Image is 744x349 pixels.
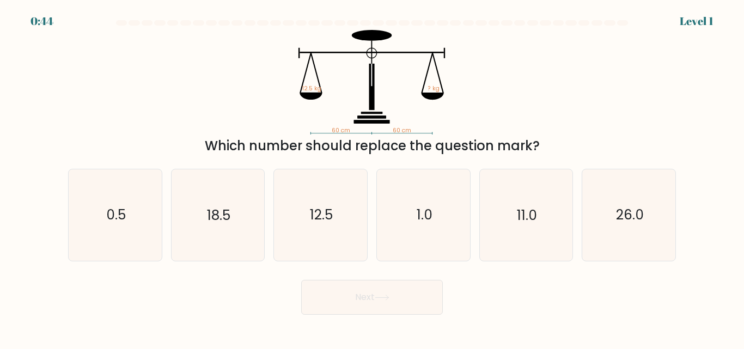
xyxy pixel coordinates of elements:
text: 12.5 [310,206,333,225]
button: Next [301,280,443,315]
tspan: 60 cm [393,126,412,134]
tspan: 60 cm [332,126,350,134]
text: 0.5 [106,206,126,225]
tspan: ? kg [428,85,440,93]
div: Which number should replace the question mark? [75,136,669,156]
text: 11.0 [517,206,537,225]
text: 1.0 [416,206,432,225]
text: 26.0 [616,206,644,225]
tspan: 12.5 kg [302,85,321,93]
text: 18.5 [207,206,230,225]
div: Level 1 [680,13,713,29]
div: 0:44 [31,13,53,29]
